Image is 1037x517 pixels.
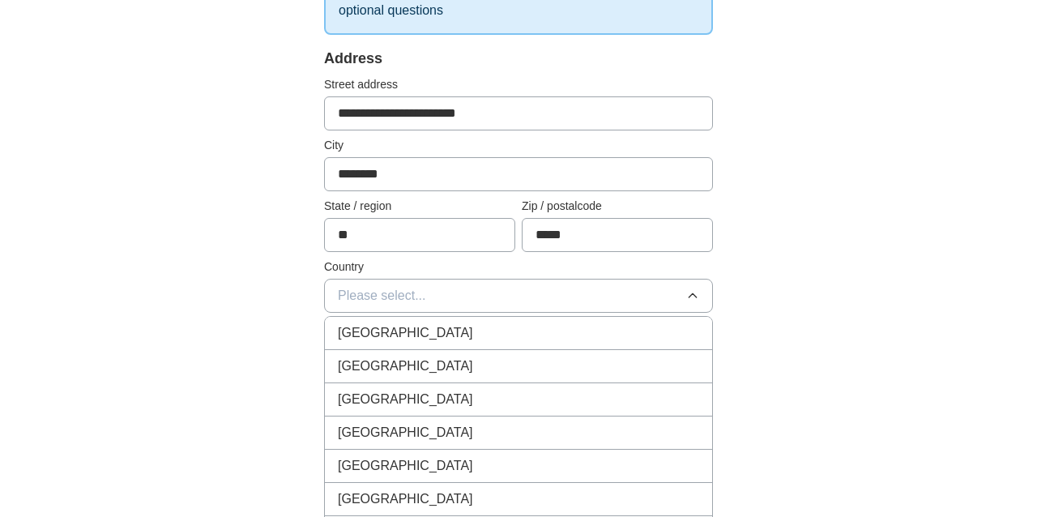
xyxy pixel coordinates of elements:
[324,48,713,70] div: Address
[324,137,713,154] label: City
[338,357,473,376] span: [GEOGRAPHIC_DATA]
[522,198,713,215] label: Zip / postalcode
[338,489,473,509] span: [GEOGRAPHIC_DATA]
[338,390,473,409] span: [GEOGRAPHIC_DATA]
[324,198,515,215] label: State / region
[324,279,713,313] button: Please select...
[338,286,426,305] span: Please select...
[324,76,713,93] label: Street address
[324,258,713,276] label: Country
[338,323,473,343] span: [GEOGRAPHIC_DATA]
[338,456,473,476] span: [GEOGRAPHIC_DATA]
[338,423,473,442] span: [GEOGRAPHIC_DATA]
